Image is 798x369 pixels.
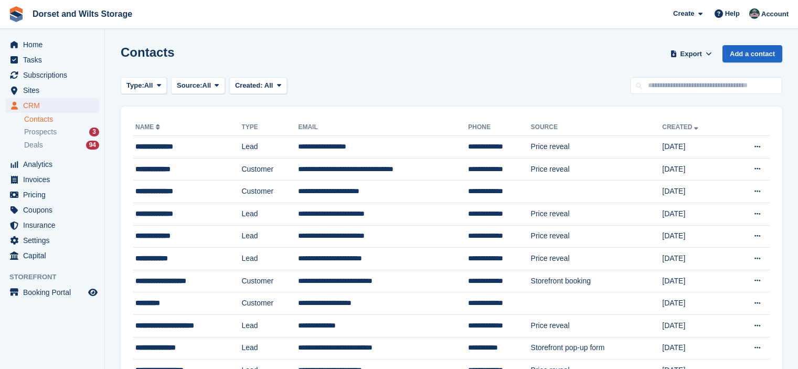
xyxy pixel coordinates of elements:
[725,8,740,19] span: Help
[241,248,298,270] td: Lead
[531,119,663,136] th: Source
[5,233,99,248] a: menu
[23,157,86,172] span: Analytics
[298,119,468,136] th: Email
[531,203,663,225] td: Price reveal
[531,248,663,270] td: Price reveal
[23,68,86,82] span: Subscriptions
[662,314,730,337] td: [DATE]
[668,45,714,62] button: Export
[23,218,86,233] span: Insurance
[5,83,99,98] a: menu
[241,270,298,292] td: Customer
[23,52,86,67] span: Tasks
[241,314,298,337] td: Lead
[89,128,99,136] div: 3
[24,140,43,150] span: Deals
[761,9,789,19] span: Account
[241,292,298,315] td: Customer
[264,81,273,89] span: All
[126,80,144,91] span: Type:
[235,81,263,89] span: Created:
[86,141,99,150] div: 94
[662,248,730,270] td: [DATE]
[749,8,760,19] img: Steph Chick
[5,218,99,233] a: menu
[24,127,57,137] span: Prospects
[171,77,225,94] button: Source: All
[229,77,287,94] button: Created: All
[135,123,162,131] a: Name
[8,6,24,22] img: stora-icon-8386f47178a22dfd0bd8f6a31ec36ba5ce8667c1dd55bd0f319d3a0aa187defe.svg
[662,181,730,203] td: [DATE]
[241,225,298,248] td: Lead
[28,5,136,23] a: Dorset and Wilts Storage
[241,203,298,225] td: Lead
[241,136,298,159] td: Lead
[662,225,730,248] td: [DATE]
[87,286,99,299] a: Preview store
[662,136,730,159] td: [DATE]
[662,123,700,131] a: Created
[23,248,86,263] span: Capital
[177,80,202,91] span: Source:
[203,80,211,91] span: All
[5,203,99,217] a: menu
[722,45,782,62] a: Add a contact
[662,337,730,360] td: [DATE]
[673,8,694,19] span: Create
[662,292,730,315] td: [DATE]
[23,83,86,98] span: Sites
[144,80,153,91] span: All
[531,158,663,181] td: Price reveal
[23,233,86,248] span: Settings
[5,248,99,263] a: menu
[680,49,702,59] span: Export
[24,140,99,151] a: Deals 94
[5,37,99,52] a: menu
[23,98,86,113] span: CRM
[241,119,298,136] th: Type
[5,285,99,300] a: menu
[24,114,99,124] a: Contacts
[531,337,663,360] td: Storefront pop-up form
[662,158,730,181] td: [DATE]
[5,68,99,82] a: menu
[241,158,298,181] td: Customer
[468,119,530,136] th: Phone
[5,157,99,172] a: menu
[662,203,730,225] td: [DATE]
[24,126,99,138] a: Prospects 3
[5,52,99,67] a: menu
[5,187,99,202] a: menu
[5,172,99,187] a: menu
[241,181,298,203] td: Customer
[121,45,175,59] h1: Contacts
[23,203,86,217] span: Coupons
[121,77,167,94] button: Type: All
[531,314,663,337] td: Price reveal
[662,270,730,292] td: [DATE]
[531,225,663,248] td: Price reveal
[9,272,104,282] span: Storefront
[241,337,298,360] td: Lead
[531,136,663,159] td: Price reveal
[23,187,86,202] span: Pricing
[23,172,86,187] span: Invoices
[23,285,86,300] span: Booking Portal
[23,37,86,52] span: Home
[531,270,663,292] td: Storefront booking
[5,98,99,113] a: menu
